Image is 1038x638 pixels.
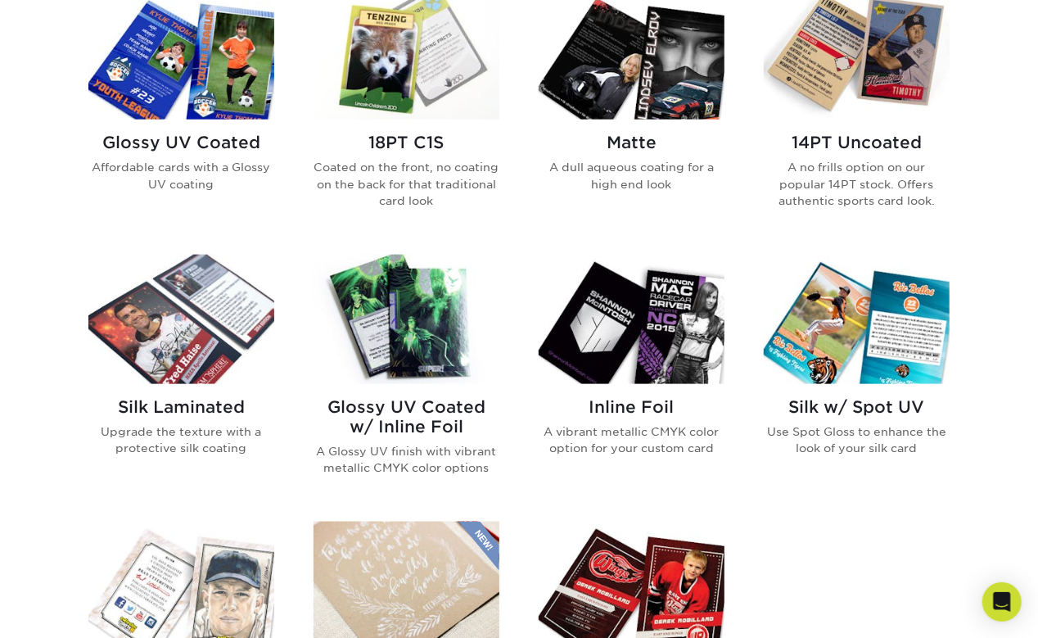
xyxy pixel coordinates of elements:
[314,255,499,502] a: Glossy UV Coated w/ Inline Foil Trading Cards Glossy UV Coated w/ Inline Foil A Glossy UV finish ...
[314,133,499,152] h2: 18PT C1S
[88,397,274,417] h2: Silk Laminated
[764,397,950,417] h2: Silk w/ Spot UV
[4,588,139,632] iframe: Google Customer Reviews
[314,159,499,209] p: Coated on the front, no coating on the back for that traditional card look
[539,255,724,383] img: Inline Foil Trading Cards
[314,397,499,437] h2: Glossy UV Coated w/ Inline Foil
[764,133,950,152] h2: 14PT Uncoated
[764,423,950,457] p: Use Spot Gloss to enhance the look of your silk card
[539,159,724,192] p: A dull aqueous coating for a high end look
[314,255,499,383] img: Glossy UV Coated w/ Inline Foil Trading Cards
[982,582,1022,622] div: Open Intercom Messenger
[314,443,499,477] p: A Glossy UV finish with vibrant metallic CMYK color options
[88,255,274,383] img: Silk Laminated Trading Cards
[539,133,724,152] h2: Matte
[764,255,950,383] img: Silk w/ Spot UV Trading Cards
[88,423,274,457] p: Upgrade the texture with a protective silk coating
[88,159,274,192] p: Affordable cards with a Glossy UV coating
[539,423,724,457] p: A vibrant metallic CMYK color option for your custom card
[764,255,950,502] a: Silk w/ Spot UV Trading Cards Silk w/ Spot UV Use Spot Gloss to enhance the look of your silk card
[458,522,499,571] img: New Product
[539,397,724,417] h2: Inline Foil
[764,159,950,209] p: A no frills option on our popular 14PT stock. Offers authentic sports card look.
[88,133,274,152] h2: Glossy UV Coated
[539,255,724,502] a: Inline Foil Trading Cards Inline Foil A vibrant metallic CMYK color option for your custom card
[88,255,274,502] a: Silk Laminated Trading Cards Silk Laminated Upgrade the texture with a protective silk coating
